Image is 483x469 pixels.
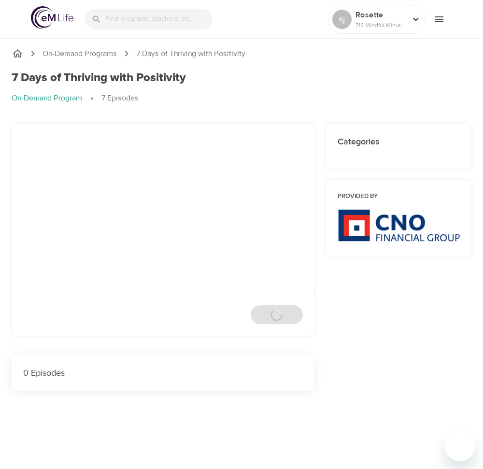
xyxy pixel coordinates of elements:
[12,71,186,85] h1: 7 Days of Thriving with Positivity
[136,48,245,59] p: 7 Days of Thriving with Positivity
[12,48,471,59] nav: breadcrumb
[332,10,352,29] div: sj
[338,192,460,202] h6: Provided by
[105,9,213,29] input: Find programs, teachers, etc...
[355,21,407,29] p: 718 Mindful Minutes
[12,93,82,104] p: On-Demand Program
[426,6,452,32] button: menu
[12,93,471,104] nav: breadcrumb
[101,93,139,104] p: 7 Episodes
[43,48,117,59] a: On-Demand Programs
[338,209,460,242] img: CNO%20logo.png
[31,6,73,29] img: logo
[23,367,303,380] p: 0 Episodes
[444,430,475,461] iframe: Button to launch messaging window
[338,135,460,149] h6: Categories
[355,9,407,21] p: Rosette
